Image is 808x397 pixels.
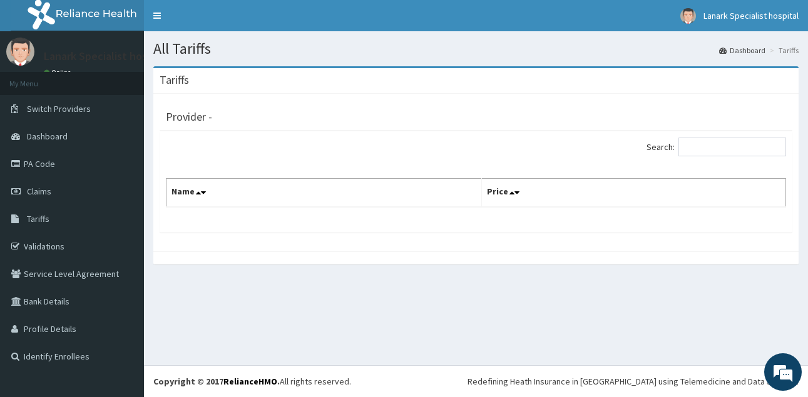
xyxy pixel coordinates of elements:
input: Search: [678,138,786,156]
label: Search: [647,138,786,156]
h3: Tariffs [160,74,189,86]
p: Lanark Specialist hospital [44,51,170,62]
a: Dashboard [719,45,765,56]
span: We're online! [73,119,173,245]
th: Name [166,179,482,208]
span: Tariffs [27,213,49,224]
span: Dashboard [27,131,68,142]
footer: All rights reserved. [144,365,808,397]
span: Switch Providers [27,103,91,114]
textarea: Type your message and hit 'Enter' [6,264,238,308]
span: Claims [27,186,51,197]
th: Price [482,179,786,208]
h1: All Tariffs [153,41,799,57]
div: Chat with us now [65,70,210,86]
span: Lanark Specialist hospital [703,10,799,21]
a: Online [44,68,74,77]
div: Minimize live chat window [205,6,235,36]
div: Redefining Heath Insurance in [GEOGRAPHIC_DATA] using Telemedicine and Data Science! [468,375,799,388]
li: Tariffs [767,45,799,56]
img: d_794563401_company_1708531726252_794563401 [23,63,51,94]
img: User Image [6,38,34,66]
h3: Provider - [166,111,212,123]
strong: Copyright © 2017 . [153,376,280,387]
a: RelianceHMO [223,376,277,387]
img: User Image [680,8,696,24]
